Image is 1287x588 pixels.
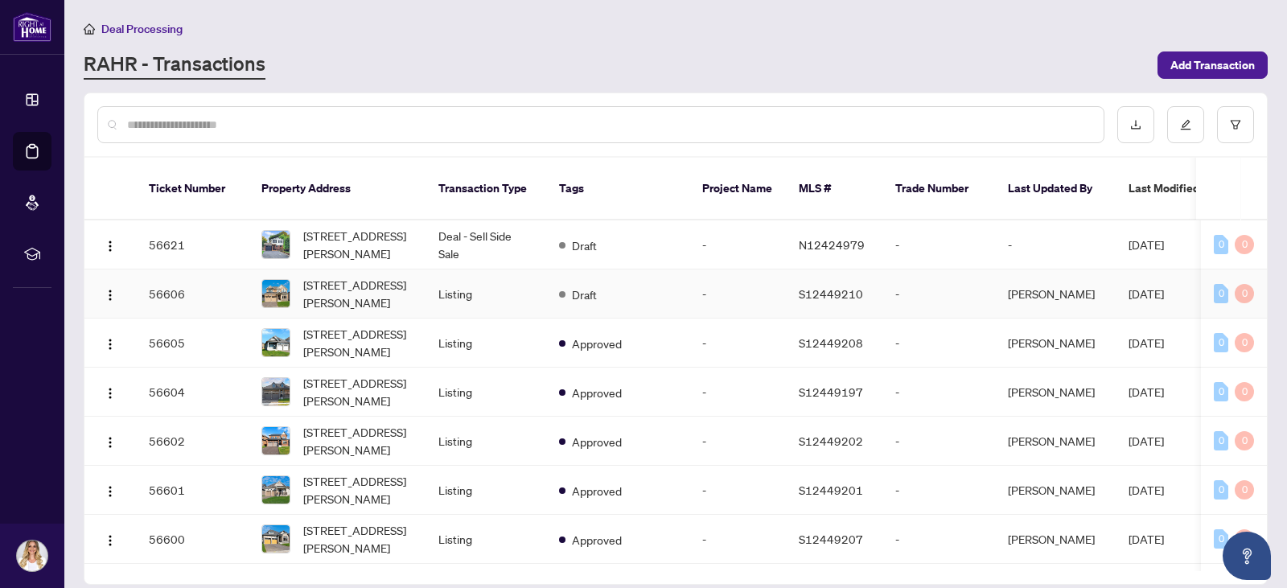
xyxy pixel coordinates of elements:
[1230,119,1241,130] span: filter
[995,220,1116,269] td: -
[136,220,249,269] td: 56621
[1116,158,1260,220] th: Last Modified Date
[1235,235,1254,254] div: 0
[262,476,290,504] img: thumbnail-img
[136,368,249,417] td: 56604
[689,319,786,368] td: -
[799,434,863,448] span: S12449202
[426,515,546,564] td: Listing
[1129,384,1164,399] span: [DATE]
[882,319,995,368] td: -
[249,158,426,220] th: Property Address
[136,515,249,564] td: 56600
[1235,529,1254,549] div: 0
[1214,431,1228,450] div: 0
[104,240,117,253] img: Logo
[1129,434,1164,448] span: [DATE]
[995,158,1116,220] th: Last Updated By
[13,12,51,42] img: logo
[426,417,546,466] td: Listing
[262,231,290,258] img: thumbnail-img
[882,368,995,417] td: -
[799,237,865,252] span: N12424979
[101,22,183,36] span: Deal Processing
[546,158,689,220] th: Tags
[97,330,123,356] button: Logo
[882,220,995,269] td: -
[1214,480,1228,500] div: 0
[1235,382,1254,401] div: 0
[136,319,249,368] td: 56605
[572,335,622,352] span: Approved
[262,280,290,307] img: thumbnail-img
[995,417,1116,466] td: [PERSON_NAME]
[97,477,123,503] button: Logo
[572,384,622,401] span: Approved
[799,532,863,546] span: S12449207
[1235,284,1254,303] div: 0
[995,368,1116,417] td: [PERSON_NAME]
[995,269,1116,319] td: [PERSON_NAME]
[1117,106,1154,143] button: download
[689,220,786,269] td: -
[104,436,117,449] img: Logo
[104,289,117,302] img: Logo
[1157,51,1268,79] button: Add Transaction
[262,427,290,454] img: thumbnail-img
[303,227,413,262] span: [STREET_ADDRESS][PERSON_NAME]
[1214,529,1228,549] div: 0
[882,417,995,466] td: -
[572,482,622,500] span: Approved
[426,158,546,220] th: Transaction Type
[1235,480,1254,500] div: 0
[882,515,995,564] td: -
[1214,235,1228,254] div: 0
[17,541,47,571] img: Profile Icon
[303,423,413,458] span: [STREET_ADDRESS][PERSON_NAME]
[1167,106,1204,143] button: edit
[104,387,117,400] img: Logo
[799,384,863,399] span: S12449197
[995,466,1116,515] td: [PERSON_NAME]
[1235,333,1254,352] div: 0
[995,319,1116,368] td: [PERSON_NAME]
[426,220,546,269] td: Deal - Sell Side Sale
[97,281,123,306] button: Logo
[1129,532,1164,546] span: [DATE]
[882,158,995,220] th: Trade Number
[689,368,786,417] td: -
[799,483,863,497] span: S12449201
[97,232,123,257] button: Logo
[572,433,622,450] span: Approved
[426,466,546,515] td: Listing
[303,472,413,508] span: [STREET_ADDRESS][PERSON_NAME]
[97,379,123,405] button: Logo
[1180,119,1191,130] span: edit
[1130,119,1141,130] span: download
[1129,286,1164,301] span: [DATE]
[104,534,117,547] img: Logo
[786,158,882,220] th: MLS #
[882,269,995,319] td: -
[104,485,117,498] img: Logo
[303,521,413,557] span: [STREET_ADDRESS][PERSON_NAME]
[689,269,786,319] td: -
[426,368,546,417] td: Listing
[97,526,123,552] button: Logo
[136,269,249,319] td: 56606
[572,286,597,303] span: Draft
[1129,335,1164,350] span: [DATE]
[262,329,290,356] img: thumbnail-img
[1170,52,1255,78] span: Add Transaction
[1214,382,1228,401] div: 0
[262,525,290,553] img: thumbnail-img
[1129,483,1164,497] span: [DATE]
[689,466,786,515] td: -
[799,286,863,301] span: S12449210
[1214,333,1228,352] div: 0
[84,23,95,35] span: home
[1129,237,1164,252] span: [DATE]
[97,428,123,454] button: Logo
[572,531,622,549] span: Approved
[689,158,786,220] th: Project Name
